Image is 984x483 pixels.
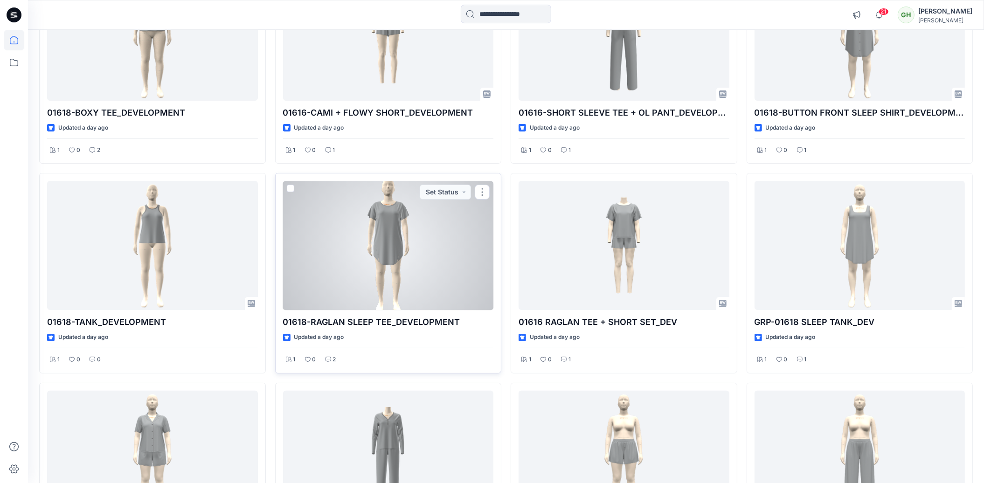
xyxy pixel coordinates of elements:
p: 0 [784,355,788,365]
p: 01616-CAMI + FLOWY SHORT_DEVELOPMENT [283,106,494,119]
p: 01618-TANK_DEVELOPMENT [47,316,258,329]
p: Updated a day ago [294,123,344,133]
p: 2 [97,145,100,155]
p: 1 [804,145,807,155]
p: GRP-01618 SLEEP TANK_DEV [755,316,965,329]
p: Updated a day ago [766,332,816,342]
p: 0 [97,355,101,365]
div: GH [898,7,915,23]
div: [PERSON_NAME] [918,17,972,24]
p: Updated a day ago [530,123,580,133]
p: 0 [312,355,316,365]
a: 01618-RAGLAN SLEEP TEE_DEVELOPMENT [283,181,494,310]
p: 0 [548,145,552,155]
p: 2 [333,355,336,365]
p: Updated a day ago [530,332,580,342]
p: 01616 RAGLAN TEE + SHORT SET_DEV [519,316,729,329]
p: 1 [529,145,531,155]
p: 0 [312,145,316,155]
a: GRP-01618 SLEEP TANK_DEV [755,181,965,310]
p: 1 [568,355,571,365]
a: 01618-TANK_DEVELOPMENT [47,181,258,310]
div: [PERSON_NAME] [918,6,972,17]
p: 01618-RAGLAN SLEEP TEE_DEVELOPMENT [283,316,494,329]
p: 1 [529,355,531,365]
p: 1 [293,355,296,365]
span: 21 [879,8,889,15]
p: 1 [333,145,335,155]
p: 1 [293,145,296,155]
a: 01616 RAGLAN TEE + SHORT SET_DEV [519,181,729,310]
p: 0 [76,145,80,155]
p: 1 [57,355,60,365]
p: 0 [548,355,552,365]
p: 1 [765,355,767,365]
p: 01616-SHORT SLEEVE TEE + OL PANT_DEVELOPMENT [519,106,729,119]
p: Updated a day ago [58,332,108,342]
p: Updated a day ago [294,332,344,342]
p: Updated a day ago [766,123,816,133]
p: 1 [804,355,807,365]
p: 0 [76,355,80,365]
p: 1 [568,145,571,155]
p: Updated a day ago [58,123,108,133]
p: 1 [57,145,60,155]
p: 0 [784,145,788,155]
p: 01618-BUTTON FRONT SLEEP SHIRT_DEVELOPMENT [755,106,965,119]
p: 01618-BOXY TEE_DEVELOPMENT [47,106,258,119]
p: 1 [765,145,767,155]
